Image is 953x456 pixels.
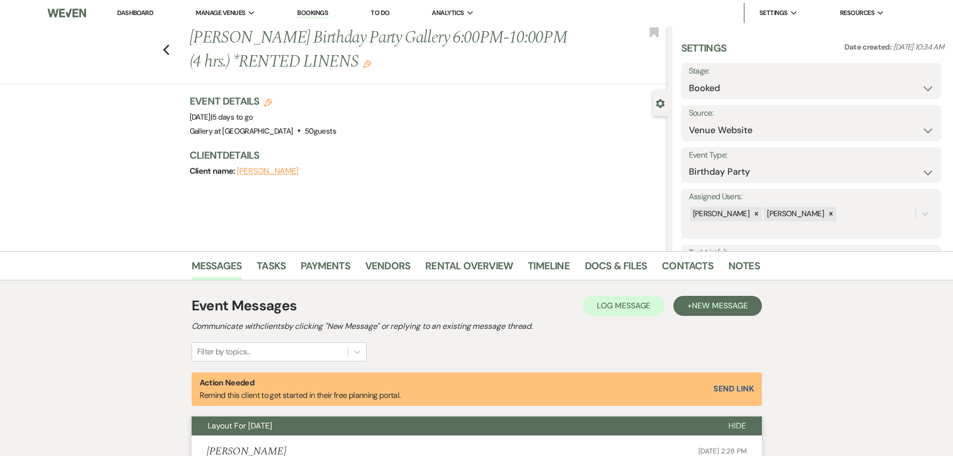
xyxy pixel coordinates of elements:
[692,300,747,311] span: New Message
[212,112,253,122] span: 5 days to go
[597,300,650,311] span: Log Message
[305,126,336,136] span: 50 guests
[425,258,513,280] a: Rental Overview
[192,258,242,280] a: Messages
[208,420,272,431] span: Layout For [DATE]
[583,296,664,316] button: Log Message
[681,41,727,63] h3: Settings
[190,94,336,108] h3: Event Details
[656,98,665,108] button: Close lead details
[200,377,255,388] strong: Action Needed
[712,416,762,435] button: Hide
[689,148,934,163] label: Event Type:
[192,416,712,435] button: Layout For [DATE]
[297,9,328,18] a: Bookings
[893,42,944,52] span: [DATE] 10:34 AM
[698,446,746,455] span: [DATE] 2:28 PM
[48,3,86,24] img: Weven Logo
[585,258,647,280] a: Docs & Files
[237,167,299,175] button: [PERSON_NAME]
[190,112,253,122] span: [DATE]
[844,42,893,52] span: Date created:
[257,258,286,280] a: Tasks
[689,190,934,204] label: Assigned Users:
[728,420,746,431] span: Hide
[190,126,293,136] span: Gallery at [GEOGRAPHIC_DATA]
[192,295,297,316] h1: Event Messages
[728,258,760,280] a: Notes
[301,258,350,280] a: Payments
[211,112,253,122] span: |
[689,106,934,121] label: Source:
[689,64,934,79] label: Stage:
[713,385,753,393] button: Send Link
[759,8,788,18] span: Settings
[662,258,713,280] a: Contacts
[764,207,825,221] div: [PERSON_NAME]
[689,246,934,260] label: Task List(s):
[200,376,401,402] p: Remind this client to get started in their free planning portal.
[192,320,762,332] h2: Communicate with clients by clicking "New Message" or replying to an existing message thread.
[432,8,464,18] span: Analytics
[190,148,657,162] h3: Client Details
[117,9,153,17] a: Dashboard
[190,26,568,74] h1: [PERSON_NAME] Birthday Party Gallery 6:00PM-10:00PM (4 hrs.) *RENTED LINENS
[197,346,251,358] div: Filter by topics...
[371,9,389,17] a: To Do
[190,166,237,176] span: Client name:
[673,296,761,316] button: +New Message
[840,8,874,18] span: Resources
[528,258,570,280] a: Timeline
[690,207,751,221] div: [PERSON_NAME]
[365,258,410,280] a: Vendors
[196,8,245,18] span: Manage Venues
[363,59,371,68] button: Edit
